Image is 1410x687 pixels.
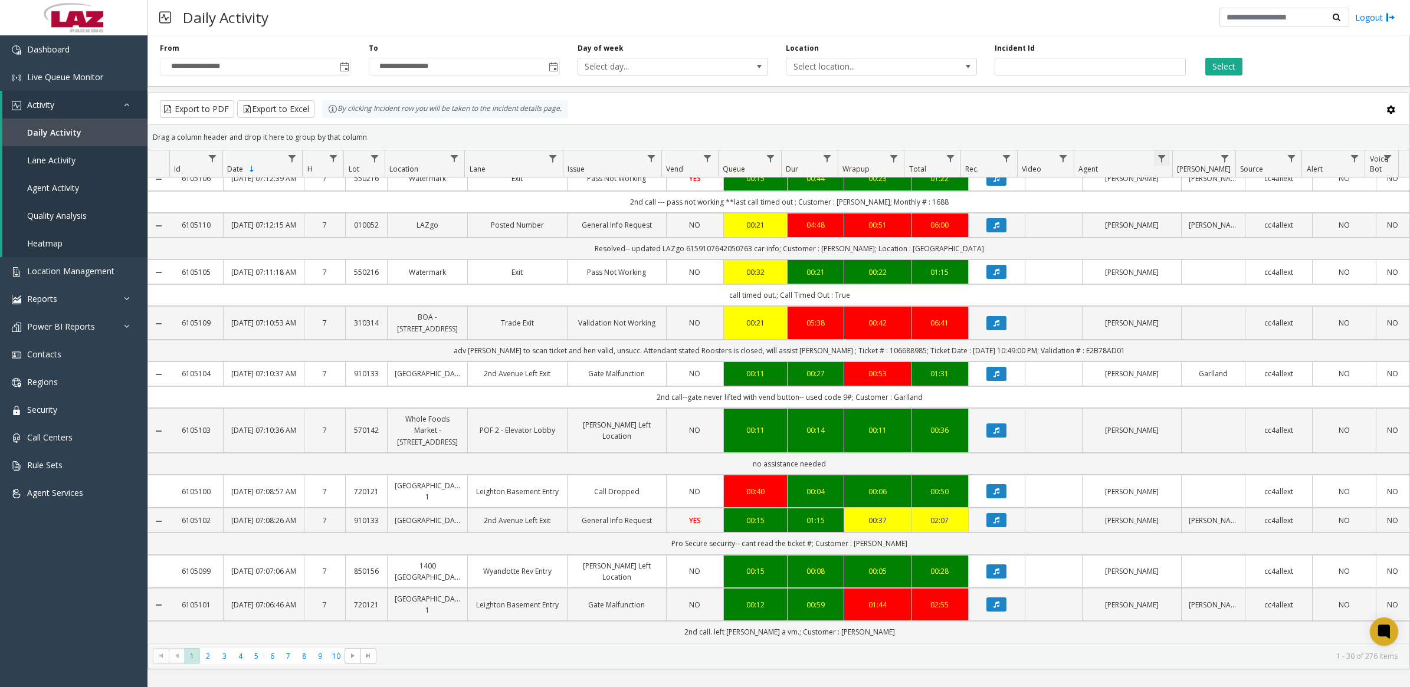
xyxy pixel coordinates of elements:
[851,267,904,278] a: 00:22
[689,425,700,435] span: NO
[795,566,837,577] a: 00:08
[27,376,58,387] span: Regions
[27,487,83,498] span: Agent Services
[919,317,961,328] div: 06:41
[674,599,716,610] a: NO
[231,219,296,231] a: [DATE] 07:12:15 AM
[795,173,837,184] a: 00:44
[231,317,296,328] a: [DATE] 07:10:53 AM
[731,267,780,278] div: 00:32
[169,191,1409,213] td: 2nd call --- pass not working **last call timed out ; Customer : [PERSON_NAME]; Monthly # : 1688
[1055,150,1071,166] a: Video Filter Menu
[886,150,901,166] a: Wrapup Filter Menu
[1189,173,1238,184] a: [PERSON_NAME]
[1320,566,1369,577] a: NO
[731,368,780,379] div: 00:11
[169,386,1409,408] td: 2nd call--gate never lifted with vend button-- used code 9#; Customer : Garlland
[995,43,1035,54] label: Incident Id
[851,219,904,231] a: 00:51
[942,150,958,166] a: Total Filter Menu
[731,219,780,231] div: 00:21
[353,486,380,497] a: 720121
[575,419,659,442] a: [PERSON_NAME] Left Location
[674,219,716,231] a: NO
[731,317,780,328] div: 00:21
[575,560,659,583] a: [PERSON_NAME] Left Location
[731,486,780,497] div: 00:40
[2,91,147,119] a: Activity
[176,267,216,278] a: 6105105
[919,486,961,497] a: 00:50
[1090,486,1174,497] a: [PERSON_NAME]
[578,58,730,75] span: Select day...
[1252,317,1305,328] a: cc4allext
[311,566,339,577] a: 7
[169,532,1409,554] td: Pro Secure security-- cant read the ticket #; Customer : [PERSON_NAME]
[795,425,837,436] a: 00:14
[1217,150,1233,166] a: Parker Filter Menu
[12,267,21,277] img: 'icon'
[763,150,779,166] a: Queue Filter Menu
[795,219,837,231] a: 04:48
[575,219,659,231] a: General Info Request
[795,486,837,497] a: 00:04
[1090,425,1174,436] a: [PERSON_NAME]
[575,173,659,184] a: Pass Not Working
[786,58,938,75] span: Select location...
[1320,317,1369,328] a: NO
[353,219,380,231] a: 010052
[1320,515,1369,526] a: NO
[1383,368,1402,379] a: NO
[231,566,296,577] a: [DATE] 07:07:06 AM
[674,566,716,577] a: NO
[1383,267,1402,278] a: NO
[176,425,216,436] a: 6105103
[1320,368,1369,379] a: NO
[27,155,76,166] span: Lane Activity
[369,43,378,54] label: To
[999,150,1015,166] a: Rec. Filter Menu
[353,267,380,278] a: 550216
[919,368,961,379] a: 01:31
[731,599,780,610] a: 00:12
[1252,219,1305,231] a: cc4allext
[1320,599,1369,610] a: NO
[148,319,169,328] a: Collapse Details
[919,425,961,436] a: 00:36
[328,104,337,114] img: infoIcon.svg
[919,267,961,278] a: 01:15
[2,119,147,146] a: Daily Activity
[169,453,1409,475] td: no assistance needed
[689,566,700,576] span: NO
[27,182,79,193] span: Agent Activity
[851,173,904,184] a: 00:23
[689,318,700,328] span: NO
[575,486,659,497] a: Call Dropped
[12,295,21,304] img: 'icon'
[795,368,837,379] a: 00:27
[395,368,460,379] a: [GEOGRAPHIC_DATA]
[643,150,659,166] a: Issue Filter Menu
[795,599,837,610] div: 00:59
[546,58,559,75] span: Toggle popup
[674,515,716,526] a: YES
[446,150,462,166] a: Location Filter Menu
[148,370,169,379] a: Collapse Details
[731,173,780,184] a: 00:15
[1383,219,1402,231] a: NO
[475,219,559,231] a: Posted Number
[2,229,147,257] a: Heatmap
[176,486,216,497] a: 6105100
[159,3,171,32] img: pageIcon
[851,599,904,610] div: 01:44
[176,173,216,184] a: 6105106
[1383,515,1402,526] a: NO
[731,425,780,436] div: 00:11
[1090,515,1174,526] a: [PERSON_NAME]
[176,368,216,379] a: 6105104
[919,599,961,610] div: 02:55
[575,317,659,328] a: Validation Not Working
